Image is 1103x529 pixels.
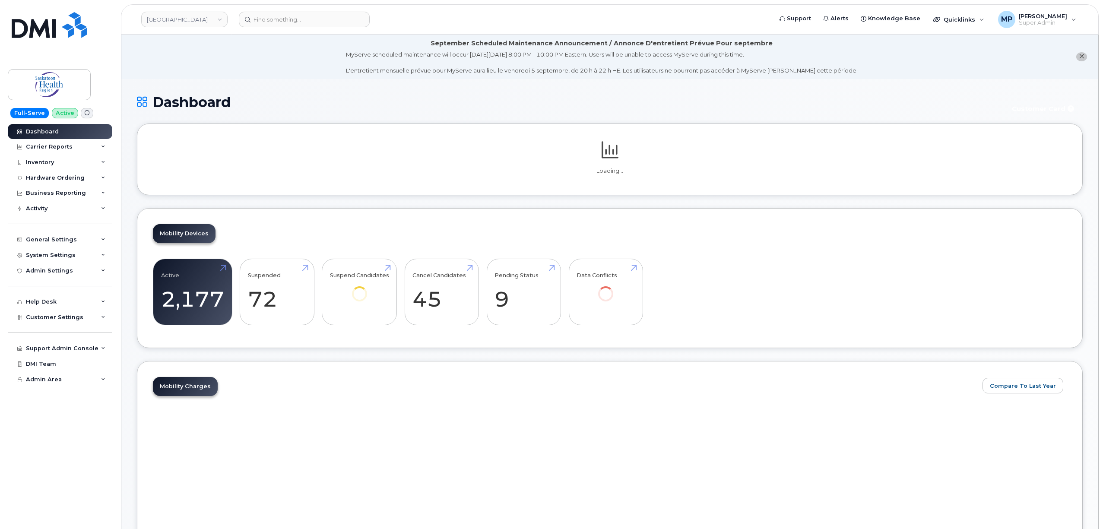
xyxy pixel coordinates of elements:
[161,263,224,320] a: Active 2,177
[412,263,471,320] a: Cancel Candidates 45
[153,377,218,396] a: Mobility Charges
[431,39,773,48] div: September Scheduled Maintenance Announcement / Annonce D'entretient Prévue Pour septembre
[1076,52,1087,61] button: close notification
[494,263,553,320] a: Pending Status 9
[330,263,389,313] a: Suspend Candidates
[248,263,306,320] a: Suspended 72
[577,263,635,313] a: Data Conflicts
[1005,101,1083,117] button: Customer Card
[153,167,1067,175] p: Loading...
[990,382,1056,390] span: Compare To Last Year
[153,224,216,243] a: Mobility Devices
[346,51,858,75] div: MyServe scheduled maintenance will occur [DATE][DATE] 8:00 PM - 10:00 PM Eastern. Users will be u...
[137,95,1001,110] h1: Dashboard
[983,378,1063,393] button: Compare To Last Year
